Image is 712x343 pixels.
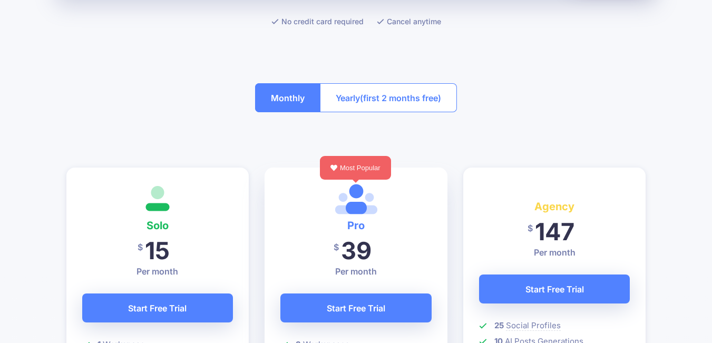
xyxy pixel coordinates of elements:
[145,236,170,265] span: 15
[320,156,391,180] div: Most Popular
[479,198,630,215] h4: Agency
[535,217,574,246] span: 147
[377,15,441,28] li: Cancel anytime
[506,320,561,331] span: Social Profiles
[494,320,504,330] b: 25
[280,265,432,278] p: Per month
[82,293,233,322] a: Start Free Trial
[255,83,320,112] button: Monthly
[479,246,630,259] p: Per month
[82,217,233,234] h4: Solo
[280,293,432,322] a: Start Free Trial
[334,236,339,259] span: $
[341,236,372,265] span: 39
[528,217,533,240] span: $
[360,90,441,106] span: (first 2 months free)
[479,275,630,303] a: Start Free Trial
[138,236,143,259] span: $
[320,83,457,112] button: Yearly(first 2 months free)
[280,217,432,234] h4: Pro
[82,265,233,278] p: Per month
[271,15,364,28] li: No credit card required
